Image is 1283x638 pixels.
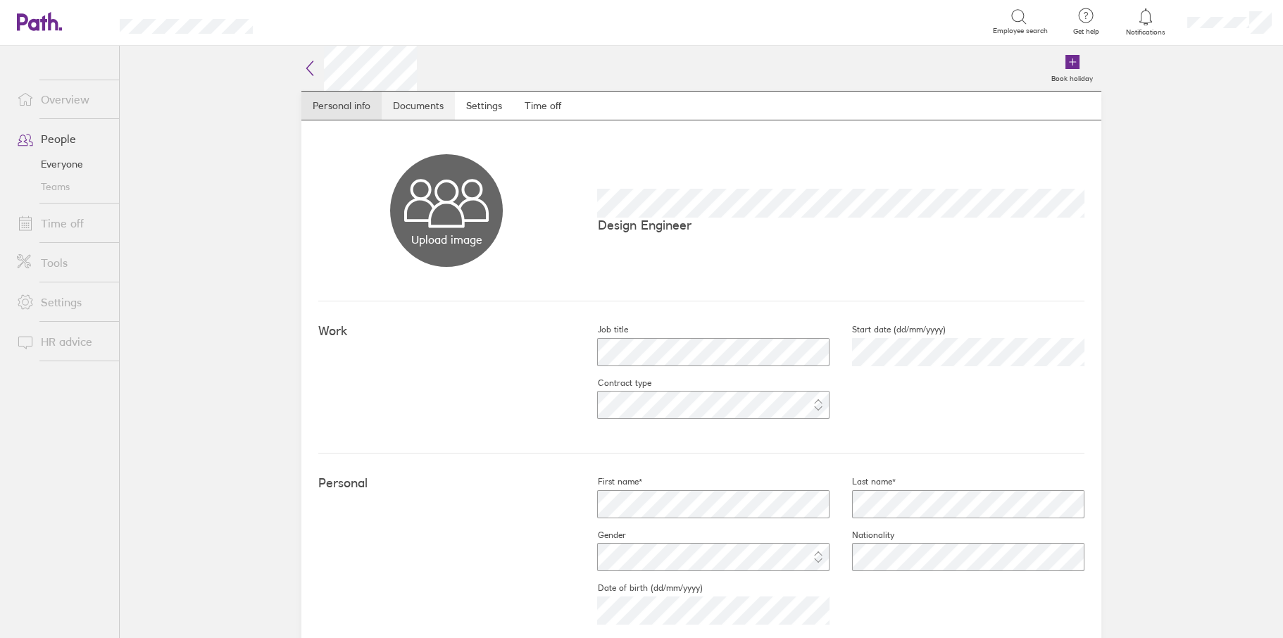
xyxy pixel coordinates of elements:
[6,85,119,113] a: Overview
[455,92,513,120] a: Settings
[830,476,896,487] label: Last name*
[6,175,119,198] a: Teams
[318,476,575,491] h4: Personal
[575,476,641,487] label: First name*
[575,582,702,594] label: Date of birth (dd/mm/yyyy)
[6,125,119,153] a: People
[6,153,119,175] a: Everyone
[6,249,119,277] a: Tools
[382,92,455,120] a: Documents
[1043,70,1101,83] label: Book holiday
[575,324,627,335] label: Job title
[1123,7,1169,37] a: Notifications
[597,218,1084,232] p: Design Engineer
[575,377,651,389] label: Contract type
[6,288,119,316] a: Settings
[513,92,572,120] a: Time off
[6,327,119,356] a: HR advice
[1063,27,1109,36] span: Get help
[301,92,382,120] a: Personal info
[993,27,1048,35] span: Employee search
[291,15,327,27] div: Search
[318,324,575,339] h4: Work
[575,530,625,541] label: Gender
[830,324,946,335] label: Start date (dd/mm/yyyy)
[6,209,119,237] a: Time off
[1123,28,1169,37] span: Notifications
[830,530,894,541] label: Nationality
[1043,46,1101,91] a: Book holiday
